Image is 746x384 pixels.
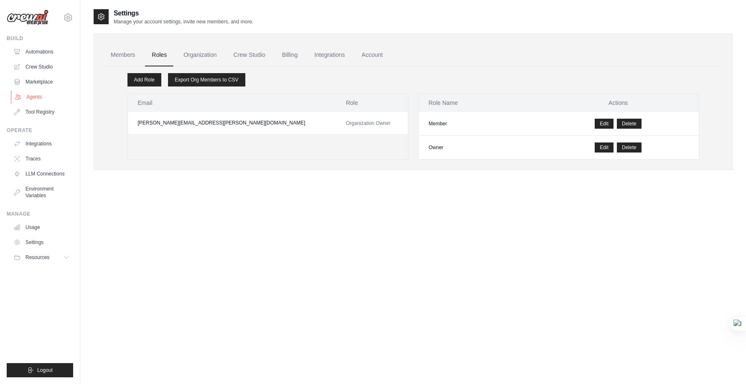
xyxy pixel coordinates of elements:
th: Role [336,94,408,112]
div: Operate [7,127,73,134]
a: Billing [275,44,304,66]
a: LLM Connections [10,167,73,181]
div: Build [7,35,73,42]
td: [PERSON_NAME][EMAIL_ADDRESS][PERSON_NAME][DOMAIN_NAME] [128,112,336,134]
a: Crew Studio [227,44,272,66]
a: Organization [177,44,223,66]
button: Delete [617,142,642,153]
a: Marketplace [10,75,73,89]
a: Roles [145,44,173,66]
span: Resources [25,254,49,261]
a: Usage [10,221,73,234]
th: Actions [538,94,699,112]
a: Automations [10,45,73,58]
a: Members [104,44,142,66]
span: Logout [37,367,53,374]
a: Edit [595,142,614,153]
th: Role Name [419,94,538,112]
a: Integrations [308,44,351,66]
p: Manage your account settings, invite new members, and more. [114,18,253,25]
img: Logo [7,10,48,25]
a: Edit [595,119,614,129]
div: Manage [7,211,73,217]
span: Organization Owner [346,120,391,126]
a: Agents [11,90,74,104]
a: Environment Variables [10,182,73,202]
a: Settings [10,236,73,249]
button: Resources [10,251,73,264]
td: Member [419,112,538,136]
h2: Settings [114,8,253,18]
td: Owner [419,136,538,160]
a: Tool Registry [10,105,73,119]
a: Export Org Members to CSV [168,73,245,86]
th: Email [128,94,336,112]
a: Add Role [127,73,161,86]
a: Account [355,44,390,66]
button: Delete [617,119,642,129]
a: Integrations [10,137,73,150]
button: Logout [7,363,73,377]
a: Crew Studio [10,60,73,74]
a: Traces [10,152,73,165]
